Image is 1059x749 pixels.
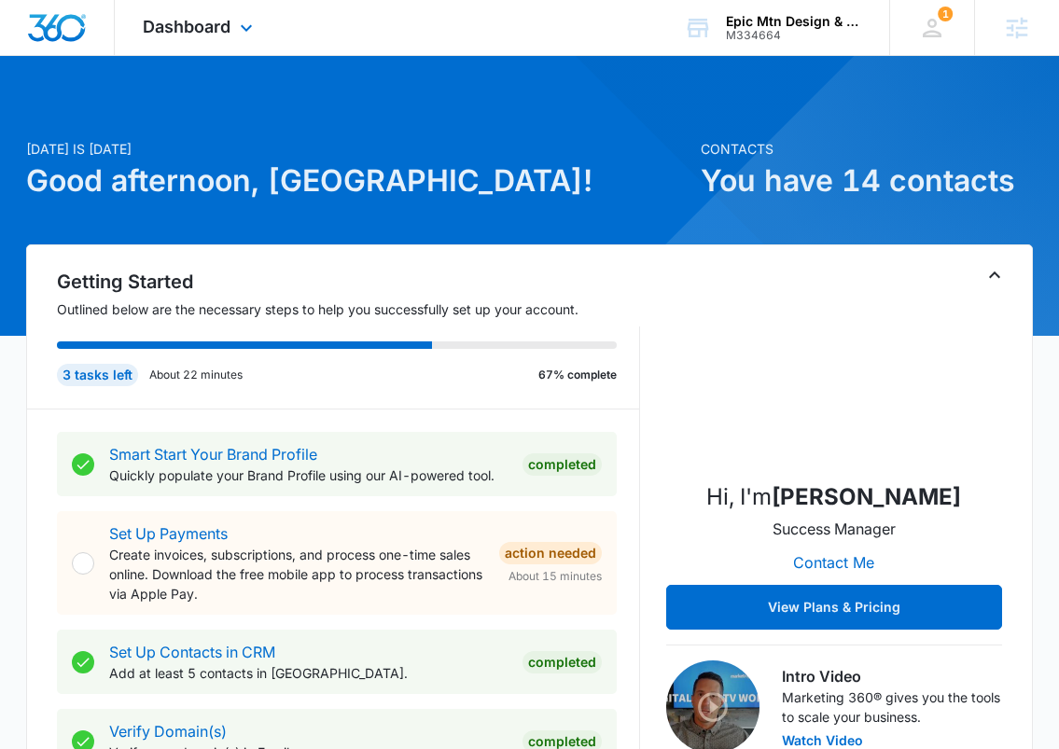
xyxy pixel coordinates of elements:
[49,49,205,63] div: Domain: [DOMAIN_NAME]
[782,734,863,747] button: Watch Video
[50,108,65,123] img: tab_domain_overview_orange.svg
[509,568,602,585] span: About 15 minutes
[701,159,1032,203] h1: You have 14 contacts
[726,14,862,29] div: account name
[772,483,961,510] strong: [PERSON_NAME]
[109,663,507,683] p: Add at least 5 contacts in [GEOGRAPHIC_DATA].
[109,524,228,543] a: Set Up Payments
[57,364,138,386] div: 3 tasks left
[57,268,639,296] h2: Getting Started
[774,540,893,585] button: Contact Me
[26,139,690,159] p: [DATE] is [DATE]
[143,17,230,36] span: Dashboard
[523,453,602,476] div: Completed
[983,264,1006,286] button: Toggle Collapse
[726,29,862,42] div: account id
[109,545,483,603] p: Create invoices, subscriptions, and process one-time sales online. Download the free mobile app t...
[206,110,314,122] div: Keywords by Traffic
[109,445,317,464] a: Smart Start Your Brand Profile
[71,110,167,122] div: Domain Overview
[109,465,507,485] p: Quickly populate your Brand Profile using our AI-powered tool.
[666,585,1002,630] button: View Plans & Pricing
[186,108,201,123] img: tab_keywords_by_traffic_grey.svg
[499,542,602,564] div: Action Needed
[938,7,953,21] div: notifications count
[773,518,896,540] p: Success Manager
[30,30,45,45] img: logo_orange.svg
[109,643,275,661] a: Set Up Contacts in CRM
[109,722,227,741] a: Verify Domain(s)
[523,651,602,673] div: Completed
[149,367,243,383] p: About 22 minutes
[741,279,927,465] img: Madison Ruff
[30,49,45,63] img: website_grey.svg
[782,687,1002,727] p: Marketing 360® gives you the tools to scale your business.
[538,367,617,383] p: 67% complete
[938,7,953,21] span: 1
[701,139,1032,159] p: Contacts
[26,159,690,203] h1: Good afternoon, [GEOGRAPHIC_DATA]!
[52,30,91,45] div: v 4.0.25
[782,665,1002,687] h3: Intro Video
[57,299,639,319] p: Outlined below are the necessary steps to help you successfully set up your account.
[706,480,961,514] p: Hi, I'm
